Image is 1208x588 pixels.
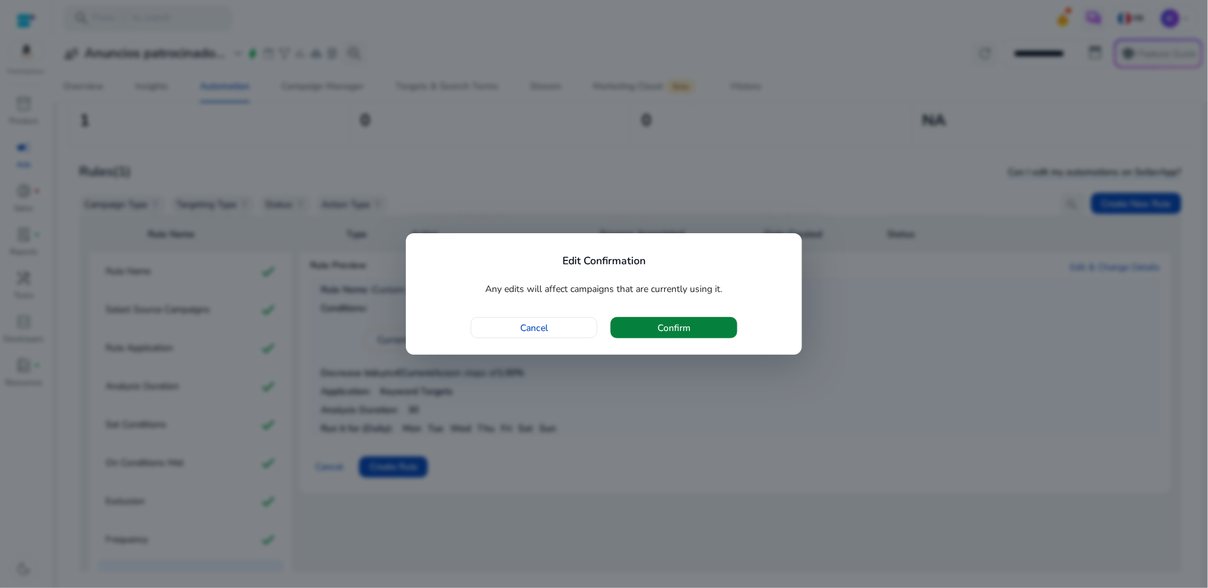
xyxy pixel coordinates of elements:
span: Cancel [520,321,548,335]
span: Confirm [657,321,690,335]
h4: Edit Confirmation [562,255,646,268]
p: Any edits will affect campaigns that are currently using it. [422,281,786,297]
button: Cancel [471,317,597,338]
button: Confirm [611,317,737,338]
